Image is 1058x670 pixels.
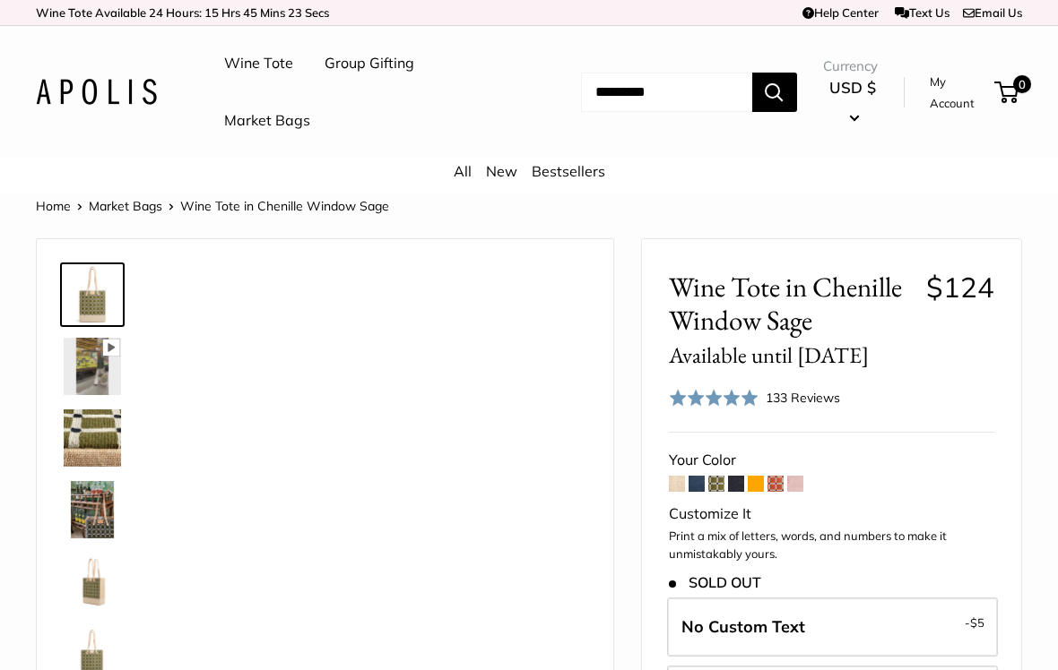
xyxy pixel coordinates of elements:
button: Search [752,73,797,112]
a: description_A close-up of our limited edition chenille-jute [60,406,125,470]
span: 0 [1013,75,1031,93]
span: $5 [970,615,984,630]
span: Wine Tote in Chenille Window Sage [669,271,913,371]
a: Home [36,198,71,214]
a: Help Center [802,5,879,20]
span: Mins [260,5,285,20]
span: 15 [204,5,219,20]
a: Wine Tote in Chenille Window Sage [60,334,125,399]
a: All [454,162,472,180]
a: Wine Tote in Chenille Window Sage [60,477,125,542]
a: New [486,162,517,180]
span: Currency [823,54,883,79]
a: My Account [930,71,988,115]
span: Hrs [221,5,240,20]
nav: Breadcrumb [36,194,389,218]
img: Wine Tote in Chenille Window Sage [64,481,121,538]
a: Wine Tote in Chenille Window Sage [60,549,125,614]
span: 23 [288,5,302,20]
input: Search... [581,73,752,112]
button: USD $ [823,73,883,131]
p: Print a mix of letters, words, and numbers to make it unmistakably yours. [669,528,994,563]
span: Secs [305,5,329,20]
div: Your Color [669,447,994,474]
span: No Custom Text [681,616,805,637]
img: Apolis [36,79,157,105]
small: Available until [DATE] [669,340,869,369]
img: Wine Tote in Chenille Window Sage [64,553,121,610]
div: Customize It [669,501,994,528]
img: Wine Tote in Chenille Window Sage [64,266,121,323]
label: Leave Blank [667,597,998,657]
a: Wine Tote in Chenille Window Sage [60,262,125,327]
span: $124 [926,270,994,305]
span: 133 Reviews [766,390,840,406]
a: Email Us [963,5,1022,20]
a: Wine Tote [224,50,293,77]
a: Text Us [895,5,950,20]
a: Group Gifting [325,50,414,77]
a: 0 [996,82,1019,103]
img: description_A close-up of our limited edition chenille-jute [64,409,121,467]
a: Market Bags [89,198,162,214]
a: Market Bags [224,107,310,134]
span: - [965,612,984,633]
span: USD $ [829,78,876,97]
img: Wine Tote in Chenille Window Sage [64,338,121,395]
span: SOLD OUT [669,574,761,591]
span: 45 [243,5,257,20]
a: Bestsellers [532,162,605,180]
span: Wine Tote in Chenille Window Sage [180,198,389,214]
